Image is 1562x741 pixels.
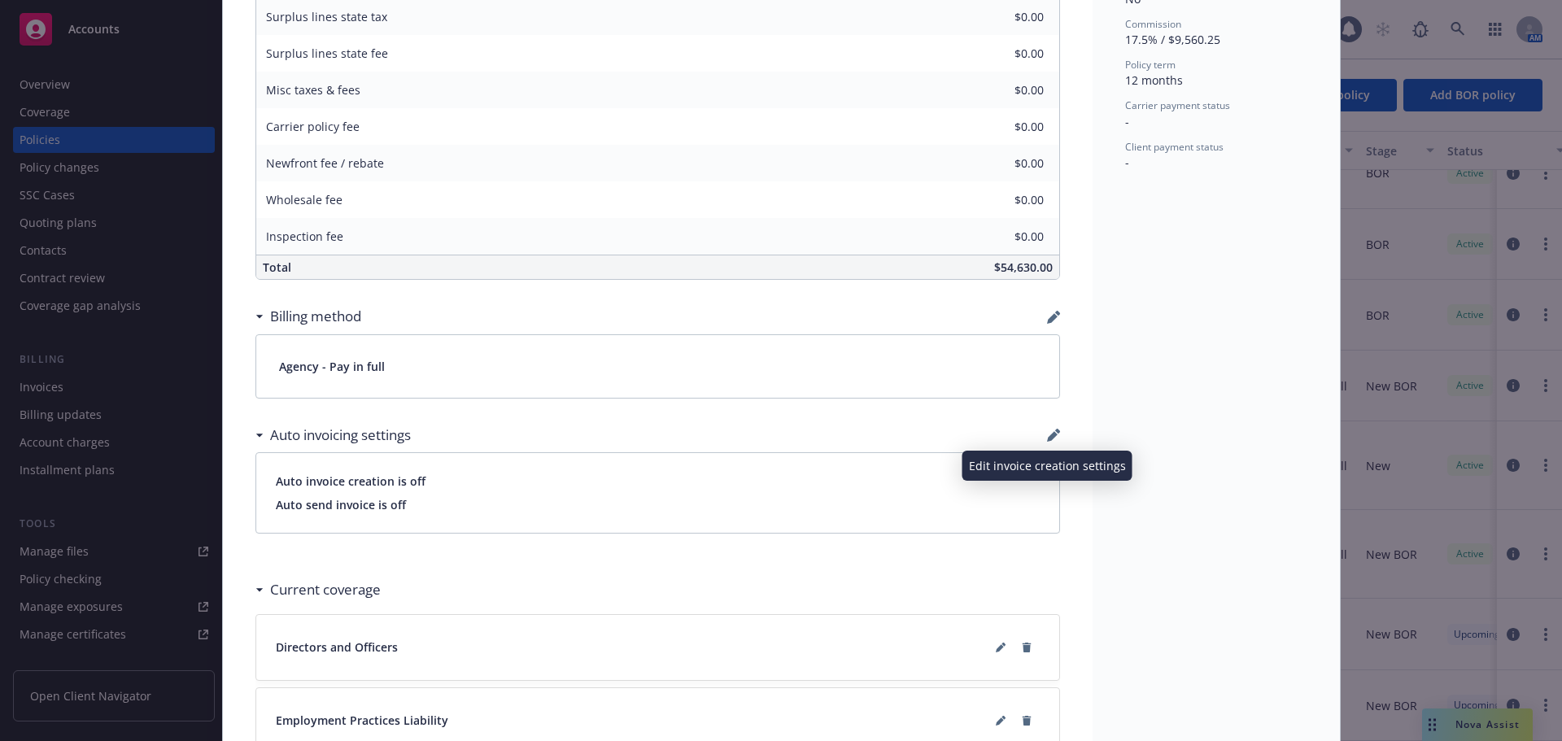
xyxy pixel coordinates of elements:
input: 0.00 [948,115,1054,139]
div: Auto invoicing settings [255,425,411,446]
div: Billing method [255,306,361,327]
input: 0.00 [948,151,1054,176]
div: Current coverage [255,579,381,600]
span: Employment Practices Liability [276,712,448,729]
span: Auto send invoice is off [276,496,1040,513]
h3: Auto invoicing settings [270,425,411,446]
span: Surplus lines state tax [266,9,387,24]
span: - [1125,114,1129,129]
h3: Current coverage [270,579,381,600]
span: - [1125,155,1129,170]
span: Auto invoice creation is off [276,473,1040,490]
div: Agency - Pay in full [256,335,1059,398]
span: Wholesale fee [266,192,343,207]
span: Carrier policy fee [266,119,360,134]
span: Inspection fee [266,229,343,244]
span: Total [263,259,291,275]
span: Directors and Officers [276,639,398,656]
span: $54,630.00 [994,259,1053,275]
span: Newfront fee / rebate [266,155,384,171]
span: Client payment status [1125,140,1224,154]
span: Misc taxes & fees [266,82,360,98]
h3: Billing method [270,306,361,327]
span: Surplus lines state fee [266,46,388,61]
input: 0.00 [948,5,1054,29]
input: 0.00 [948,78,1054,102]
span: 17.5% / $9,560.25 [1125,32,1220,47]
span: Carrier payment status [1125,98,1230,112]
span: Commission [1125,17,1181,31]
input: 0.00 [948,41,1054,66]
span: 12 months [1125,72,1183,88]
span: Policy term [1125,58,1176,72]
input: 0.00 [948,188,1054,212]
input: 0.00 [948,224,1054,249]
